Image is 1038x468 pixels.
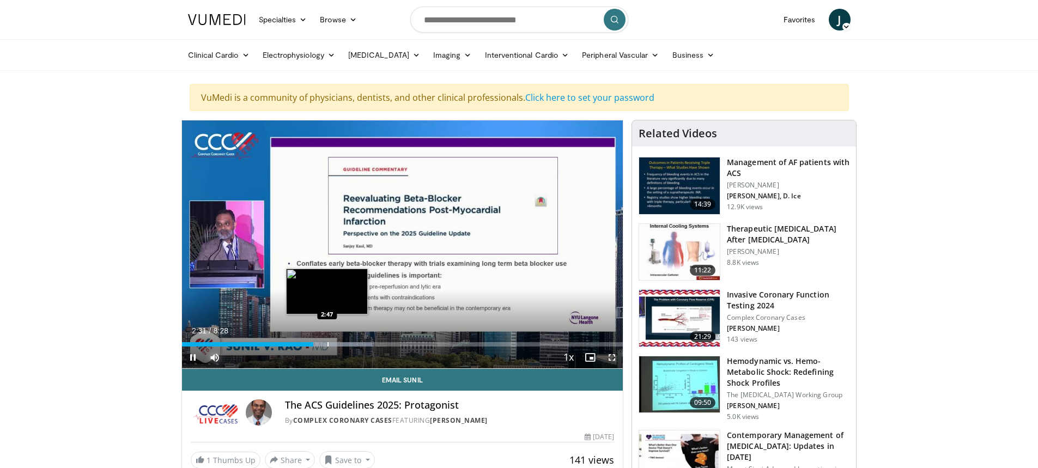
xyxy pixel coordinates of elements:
[690,397,716,408] span: 09:50
[727,313,849,322] p: Complex Coronary Cases
[430,416,488,425] a: [PERSON_NAME]
[182,369,623,391] a: Email Sunil
[579,347,601,368] button: Enable picture-in-picture mode
[727,391,849,399] p: The [MEDICAL_DATA] Working Group
[639,157,720,214] img: bKdxKv0jK92UJBOH4xMDoxOjBrO-I4W8.150x105_q85_crop-smart_upscale.jpg
[727,203,763,211] p: 12.9K views
[727,223,849,245] h3: Therapeutic [MEDICAL_DATA] After [MEDICAL_DATA]
[181,44,256,66] a: Clinical Cardio
[256,44,342,66] a: Electrophysiology
[727,192,849,200] p: [PERSON_NAME], D. Ice
[666,44,721,66] a: Business
[727,181,849,190] p: [PERSON_NAME]
[478,44,576,66] a: Interventional Cardio
[639,157,849,215] a: 14:39 Management of AF patients with ACS [PERSON_NAME] [PERSON_NAME], D. Ice 12.9K views
[601,347,623,368] button: Fullscreen
[829,9,851,31] a: J
[639,224,720,281] img: 243698_0002_1.png.150x105_q85_crop-smart_upscale.jpg
[727,430,849,463] h3: Contemporary Management of [MEDICAL_DATA]: Updates in [DATE]
[252,9,314,31] a: Specialties
[727,258,759,267] p: 8.8K views
[639,223,849,281] a: 11:22 Therapeutic [MEDICAL_DATA] After [MEDICAL_DATA] [PERSON_NAME] 8.8K views
[191,399,241,426] img: Complex Coronary Cases
[293,416,392,425] a: Complex Coronary Cases
[639,356,720,413] img: 2496e462-765f-4e8f-879f-a0c8e95ea2b6.150x105_q85_crop-smart_upscale.jpg
[639,127,717,140] h4: Related Videos
[569,453,614,466] span: 141 views
[727,402,849,410] p: [PERSON_NAME]
[585,432,614,442] div: [DATE]
[188,14,246,25] img: VuMedi Logo
[246,399,272,426] img: Avatar
[690,265,716,276] span: 11:22
[727,157,849,179] h3: Management of AF patients with ACS
[727,289,849,311] h3: Invasive Coronary Function Testing 2024
[313,9,363,31] a: Browse
[525,92,654,104] a: Click here to set your password
[182,342,623,347] div: Progress Bar
[690,199,716,210] span: 14:39
[727,356,849,388] h3: Hemodynamic vs. Hemo-Metabolic Shock: Redefining Shock Profiles
[727,324,849,333] p: [PERSON_NAME]
[727,335,757,344] p: 143 views
[639,289,849,347] a: 21:29 Invasive Coronary Function Testing 2024 Complex Coronary Cases [PERSON_NAME] 143 views
[182,120,623,369] video-js: Video Player
[342,44,427,66] a: [MEDICAL_DATA]
[204,347,226,368] button: Mute
[727,247,849,256] p: [PERSON_NAME]
[575,44,665,66] a: Peripheral Vascular
[410,7,628,33] input: Search topics, interventions
[190,84,849,111] div: VuMedi is a community of physicians, dentists, and other clinical professionals.
[192,326,207,335] span: 2:31
[182,347,204,368] button: Pause
[639,356,849,421] a: 09:50 Hemodynamic vs. Hemo-Metabolic Shock: Redefining Shock Profiles The [MEDICAL_DATA] Working ...
[557,347,579,368] button: Playback Rate
[777,9,822,31] a: Favorites
[690,331,716,342] span: 21:29
[285,399,614,411] h4: The ACS Guidelines 2025: Protagonist
[209,326,211,335] span: /
[207,455,211,465] span: 1
[214,326,228,335] span: 8:28
[727,412,759,421] p: 5.0K views
[286,269,368,314] img: image.jpeg
[639,290,720,347] img: 29018604-ad88-4fab-821f-042c17100d81.150x105_q85_crop-smart_upscale.jpg
[427,44,478,66] a: Imaging
[285,416,614,426] div: By FEATURING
